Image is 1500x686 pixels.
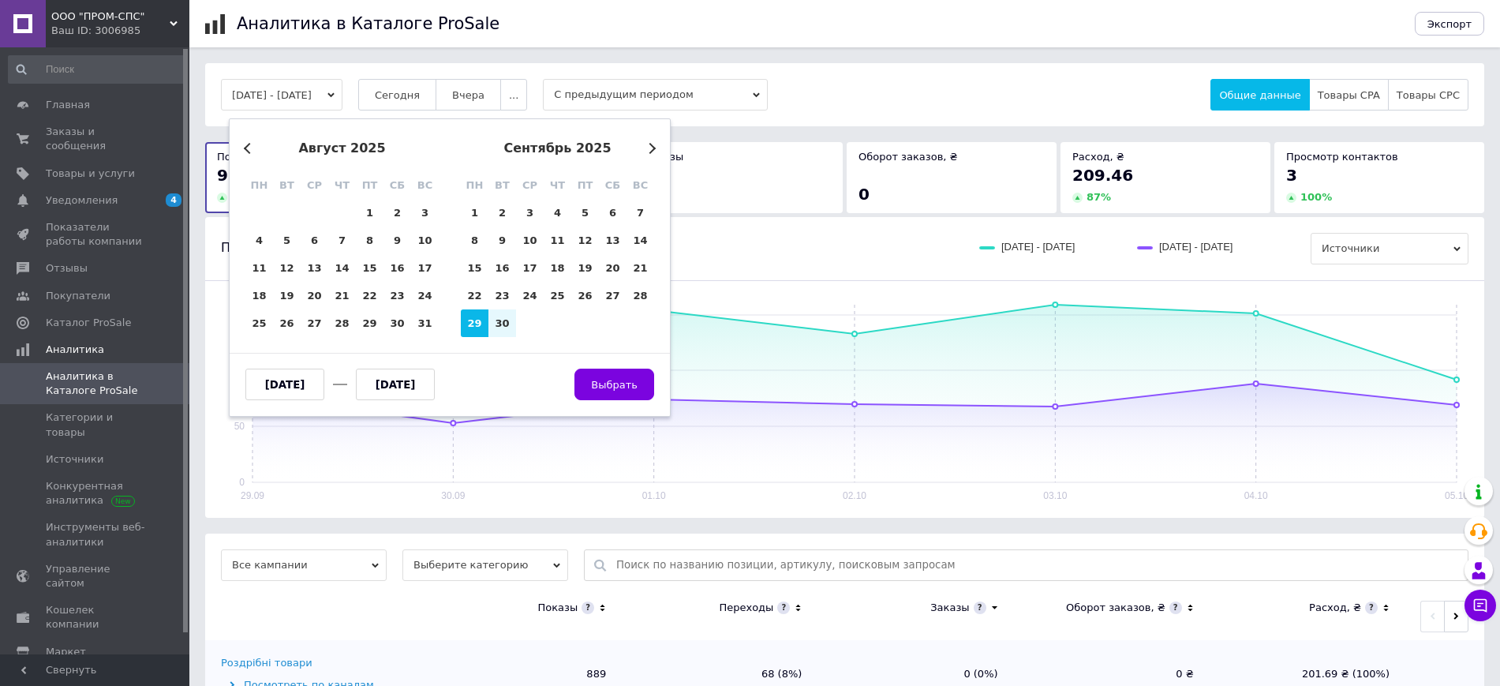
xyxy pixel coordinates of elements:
div: вс [411,171,439,199]
div: пн [461,171,488,199]
span: Показатели работы компании [46,220,146,249]
span: Выберите категорию [402,549,568,581]
div: Choose воскресенье, 17 августа 2025 г. [411,254,439,282]
span: Вчера [452,89,484,101]
div: Choose пятница, 8 августа 2025 г. [356,227,383,254]
span: Аналитика [46,343,104,357]
span: Показы [217,151,257,163]
div: Choose воскресенье, 28 сентября 2025 г. [627,282,654,309]
button: Экспорт [1415,12,1484,36]
div: пн [245,171,273,199]
span: Заказы и сообщения [46,125,146,153]
button: Товары CPA [1309,79,1389,111]
div: Choose четверг, 25 сентября 2025 г. [544,282,571,309]
div: Choose вторник, 26 августа 2025 г. [273,309,301,337]
span: Уведомления [46,193,118,208]
span: Инструменты веб-аналитики [46,520,146,549]
div: Choose понедельник, 1 сентября 2025 г. [461,199,488,227]
span: 100 % [1300,191,1332,203]
button: Next Month [645,143,656,154]
div: Choose суббота, 9 августа 2025 г. [383,227,411,254]
div: Choose среда, 13 августа 2025 г. [301,254,328,282]
div: Choose четверг, 18 сентября 2025 г. [544,254,571,282]
h1: Аналитика в Каталоге ProSale [237,14,499,33]
div: Choose вторник, 5 августа 2025 г. [273,227,301,254]
div: чт [544,171,571,199]
input: Поиск [8,55,186,84]
div: пт [356,171,383,199]
div: Choose среда, 17 сентября 2025 г. [516,254,544,282]
div: Choose понедельник, 15 сентября 2025 г. [461,254,488,282]
text: 0 [239,477,245,488]
div: Choose четверг, 28 августа 2025 г. [328,309,356,337]
div: сентябрь 2025 [461,141,654,156]
button: Вчера [436,79,501,111]
text: 30.09 [441,490,465,501]
div: чт [328,171,356,199]
div: Choose четверг, 11 сентября 2025 г. [544,227,571,254]
div: Choose суббота, 2 августа 2025 г. [383,199,411,227]
div: Ваш ID: 3006985 [51,24,189,38]
span: С предыдущим периодом [543,79,768,111]
div: Choose пятница, 1 августа 2025 г. [356,199,383,227]
span: Все кампании [221,549,387,581]
span: Товары и услуги [46,167,135,181]
div: Choose четверг, 4 сентября 2025 г. [544,199,571,227]
div: Choose воскресенье, 21 сентября 2025 г. [627,254,654,282]
div: Choose среда, 20 августа 2025 г. [301,282,328,309]
div: Choose пятница, 29 августа 2025 г. [356,309,383,337]
span: Сегодня [375,89,420,101]
div: Choose четверг, 7 августа 2025 г. [328,227,356,254]
span: Источники [1311,233,1468,264]
div: Choose вторник, 16 сентября 2025 г. [488,254,516,282]
span: Кошелек компании [46,603,146,632]
div: Choose среда, 3 сентября 2025 г. [516,199,544,227]
span: Выбрать [591,379,638,391]
div: Choose среда, 6 августа 2025 г. [301,227,328,254]
div: Choose суббота, 13 сентября 2025 г. [599,227,627,254]
button: Чат с покупателем [1464,590,1496,621]
div: Choose вторник, 30 сентября 2025 г. [488,309,516,337]
div: Choose четверг, 14 августа 2025 г. [328,254,356,282]
span: 4 [166,193,181,207]
text: 05.10 [1445,490,1468,501]
span: Покупатели [46,289,110,303]
div: Choose понедельник, 4 августа 2025 г. [245,227,273,254]
span: Источники [46,452,103,467]
div: ср [301,171,328,199]
span: 209.46 [1072,166,1133,185]
span: ООО "ПРОМ-СПС" [51,9,170,24]
button: ... [500,79,527,111]
span: Каталог ProSale [46,316,131,330]
div: Choose воскресенье, 24 августа 2025 г. [411,282,439,309]
button: Выбрать [574,369,654,400]
div: сб [383,171,411,199]
span: Общие данные [1219,89,1300,101]
div: Choose понедельник, 11 августа 2025 г. [245,254,273,282]
div: Choose воскресенье, 31 августа 2025 г. [411,309,439,337]
text: 02.10 [843,490,866,501]
div: вт [488,171,516,199]
span: Товары CPC [1397,89,1460,101]
div: Choose вторник, 19 августа 2025 г. [273,282,301,309]
div: Choose пятница, 26 сентября 2025 г. [571,282,599,309]
div: Заказы [930,601,969,615]
span: 0 [858,185,870,204]
div: ср [516,171,544,199]
span: Отзывы [46,261,88,276]
text: 29.09 [241,490,264,501]
div: Оборот заказов, ₴ [1066,601,1165,615]
div: Choose среда, 24 сентября 2025 г. [516,282,544,309]
span: 3 [1286,166,1297,185]
div: Расход, ₴ [1309,601,1361,615]
span: Аналитика в Каталоге ProSale [46,369,146,398]
div: Choose вторник, 23 сентября 2025 г. [488,282,516,309]
div: пт [571,171,599,199]
div: Choose воскресенье, 10 августа 2025 г. [411,227,439,254]
div: Переходы [719,601,773,615]
span: Экспорт [1427,18,1472,30]
span: Конкурентная аналитика [46,479,146,508]
div: Choose понедельник, 22 сентября 2025 г. [461,282,488,309]
div: month 2025-09 [461,199,654,337]
div: Choose суббота, 6 сентября 2025 г. [599,199,627,227]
